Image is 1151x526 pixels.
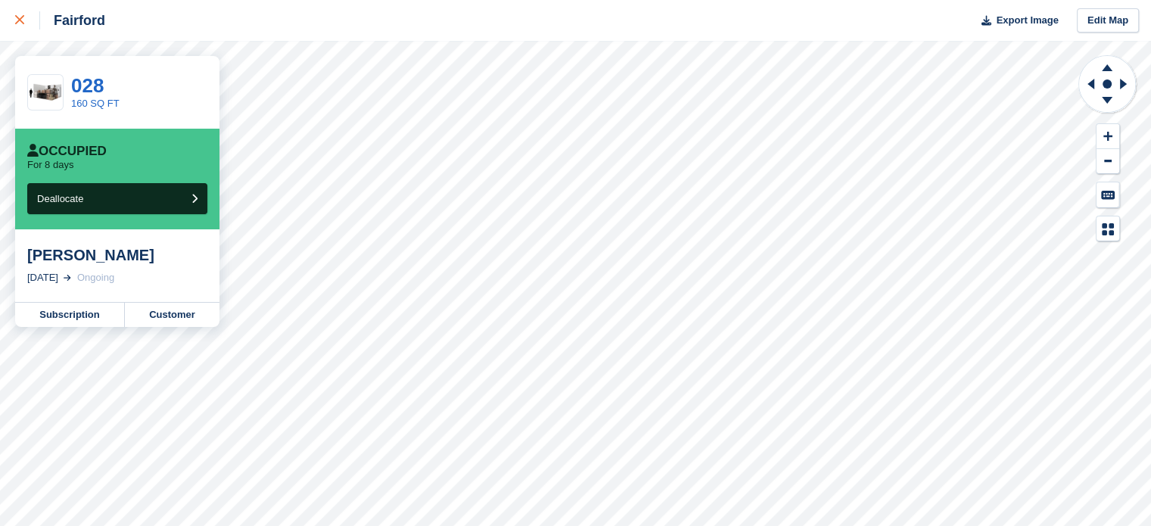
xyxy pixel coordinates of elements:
[27,144,107,159] div: Occupied
[1097,216,1119,241] button: Map Legend
[972,8,1059,33] button: Export Image
[125,303,219,327] a: Customer
[27,183,207,214] button: Deallocate
[40,11,105,30] div: Fairford
[28,79,63,106] img: 150-sqft-unit.jpg
[64,275,71,281] img: arrow-right-light-icn-cde0832a797a2874e46488d9cf13f60e5c3a73dbe684e267c42b8395dfbc2abf.svg
[71,74,104,97] a: 028
[27,159,73,171] p: For 8 days
[1097,149,1119,174] button: Zoom Out
[15,303,125,327] a: Subscription
[1077,8,1139,33] a: Edit Map
[71,98,120,109] a: 160 SQ FT
[27,246,207,264] div: [PERSON_NAME]
[77,270,114,285] div: Ongoing
[37,193,83,204] span: Deallocate
[1097,124,1119,149] button: Zoom In
[1097,182,1119,207] button: Keyboard Shortcuts
[27,270,58,285] div: [DATE]
[996,13,1058,28] span: Export Image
